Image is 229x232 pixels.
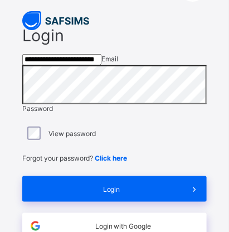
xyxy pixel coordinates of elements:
[22,154,127,162] span: Forgot your password?
[95,154,127,162] a: Click here
[42,185,181,194] span: Login
[22,104,53,113] span: Password
[22,26,207,45] span: Login
[101,55,118,63] span: Email
[48,222,198,230] span: Login with Google
[48,129,96,138] label: View password
[22,11,89,30] img: SAFSIMS Logo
